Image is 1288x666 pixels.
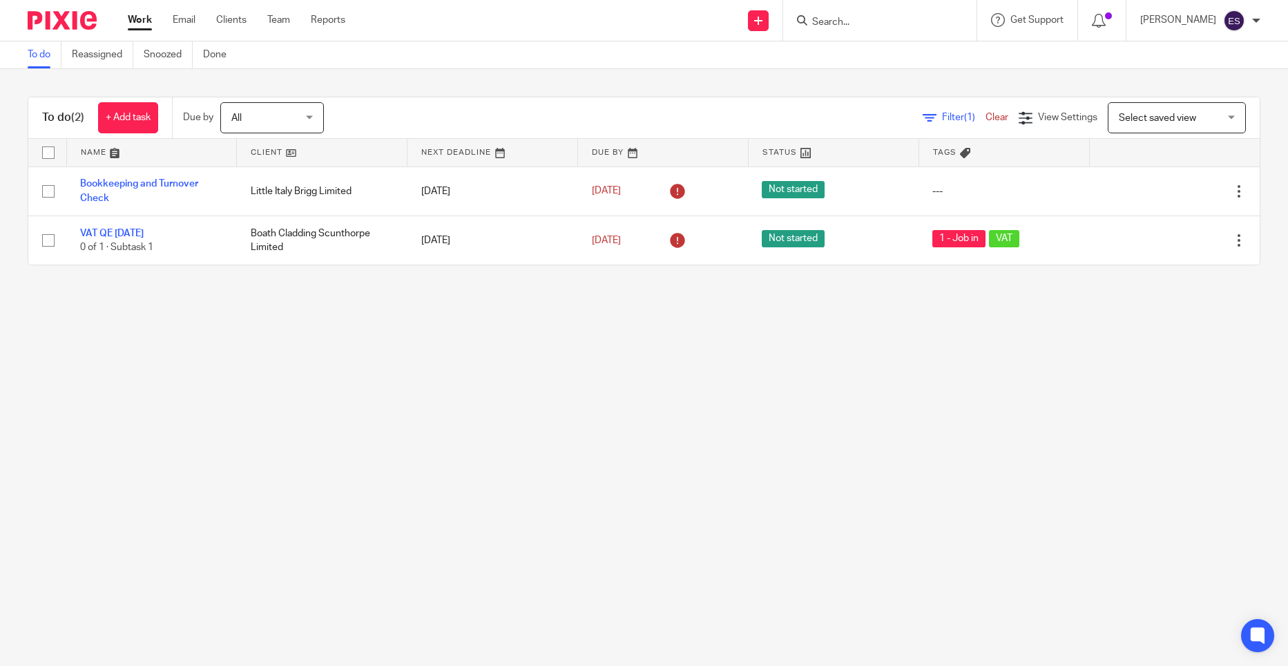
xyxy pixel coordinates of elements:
[128,13,152,27] a: Work
[237,166,407,216] td: Little Italy Brigg Limited
[267,13,290,27] a: Team
[762,230,825,247] span: Not started
[80,229,144,238] a: VAT QE [DATE]
[1223,10,1245,32] img: svg%3E
[407,166,578,216] td: [DATE]
[173,13,195,27] a: Email
[144,41,193,68] a: Snoozed
[932,230,986,247] span: 1 - Job in
[216,13,247,27] a: Clients
[231,113,242,123] span: All
[932,184,1075,198] div: ---
[989,230,1019,247] span: VAT
[28,11,97,30] img: Pixie
[592,236,621,245] span: [DATE]
[811,17,935,29] input: Search
[80,179,198,202] a: Bookkeeping and Turnover Check
[986,113,1008,122] a: Clear
[407,216,578,265] td: [DATE]
[933,149,957,156] span: Tags
[72,41,133,68] a: Reassigned
[311,13,345,27] a: Reports
[98,102,158,133] a: + Add task
[1038,113,1097,122] span: View Settings
[183,111,213,124] p: Due by
[1010,15,1064,25] span: Get Support
[942,113,986,122] span: Filter
[964,113,975,122] span: (1)
[28,41,61,68] a: To do
[237,216,407,265] td: Boath Cladding Scunthorpe Limited
[80,242,153,252] span: 0 of 1 · Subtask 1
[203,41,237,68] a: Done
[42,111,84,125] h1: To do
[592,187,621,196] span: [DATE]
[71,112,84,123] span: (2)
[1119,113,1196,123] span: Select saved view
[762,181,825,198] span: Not started
[1140,13,1216,27] p: [PERSON_NAME]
